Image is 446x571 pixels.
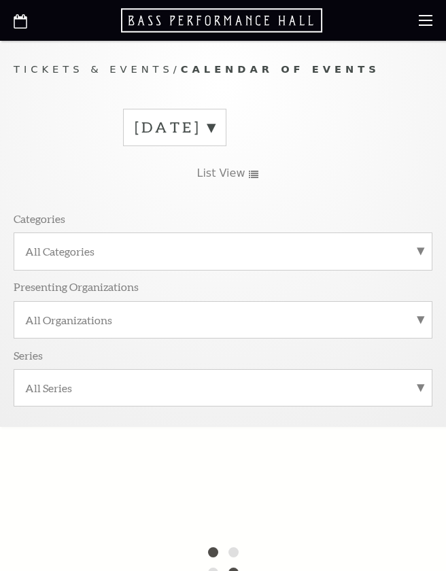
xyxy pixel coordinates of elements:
[14,211,65,226] p: Categories
[197,166,245,181] span: List View
[25,381,421,395] label: All Series
[14,279,139,294] p: Presenting Organizations
[25,244,421,258] label: All Categories
[181,63,380,75] span: Calendar of Events
[14,61,432,78] p: /
[14,348,43,362] p: Series
[135,117,215,138] label: [DATE]
[25,313,421,327] label: All Organizations
[14,63,173,75] span: Tickets & Events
